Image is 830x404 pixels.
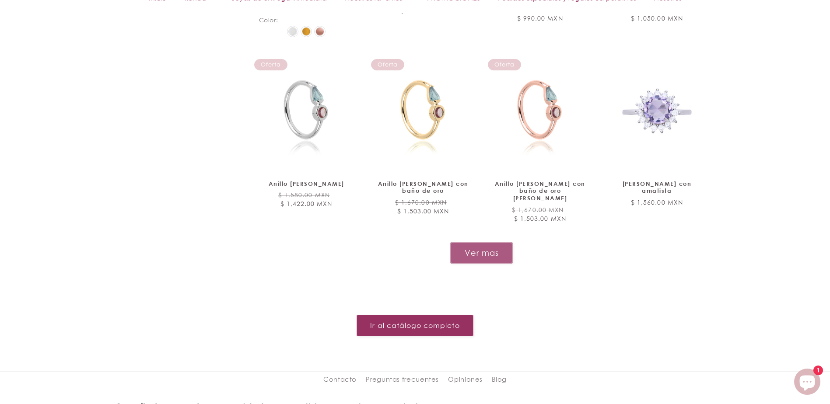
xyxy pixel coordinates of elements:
[366,372,439,387] a: Preguntas frecuentes
[492,372,507,387] a: Blog
[609,180,704,195] a: [PERSON_NAME] con amatista
[450,242,513,264] button: Ver mas
[357,315,473,336] a: Ir al catálogo completo
[259,180,354,188] a: Anillo [PERSON_NAME]
[448,372,483,387] a: Opiniones
[493,180,588,202] a: Anillo [PERSON_NAME] con baño de oro [PERSON_NAME]
[323,374,357,387] a: Contacto
[376,180,471,195] a: Anillo [PERSON_NAME] con baño de oro
[791,369,823,397] inbox-online-store-chat: Chat de la tienda online Shopify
